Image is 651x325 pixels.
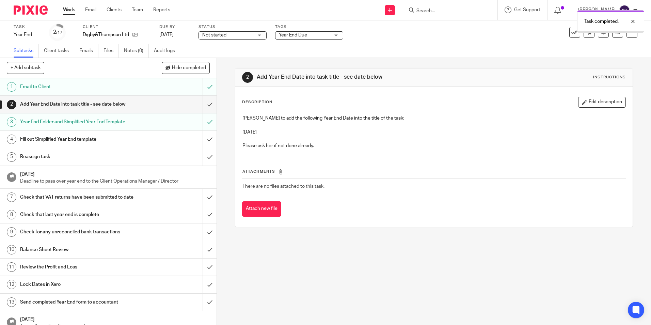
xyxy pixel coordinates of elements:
a: Clients [107,6,122,13]
p: Deadline to pass over year end to the Client Operations Manager / Director [20,178,210,185]
div: 2 [242,72,253,83]
div: 5 [7,152,16,162]
a: Emails [79,44,98,58]
span: Not started [202,33,226,37]
span: Year End Due [279,33,307,37]
img: svg%3E [619,5,630,16]
a: Work [63,6,75,13]
label: Task [14,24,41,30]
div: 9 [7,227,16,237]
h1: Add Year End Date into task title - see date below [20,99,137,109]
h1: Check for any unreconciled bank transactions [20,227,137,237]
a: Team [132,6,143,13]
button: + Add subtask [7,62,44,74]
div: 8 [7,210,16,219]
p: [DATE] [242,129,625,136]
div: Year End [14,31,41,38]
h1: Reassign task [20,152,137,162]
span: [DATE] [159,32,174,37]
span: Hide completed [172,65,206,71]
label: Status [199,24,267,30]
button: Hide completed [162,62,210,74]
p: [PERSON_NAME] to add the following Year End Date into the title of the task: [242,115,625,122]
a: Notes (0) [124,44,149,58]
h1: Check that VAT returns have been submitted to date [20,192,137,202]
h1: Year End Folder and Simplified Year End Template [20,117,137,127]
div: 11 [7,262,16,272]
p: Digby&Thompson Ltd [83,31,129,38]
h1: Balance Sheet Review [20,245,137,255]
h1: Add Year End Date into task title - see date below [257,74,448,81]
div: 10 [7,245,16,254]
div: Instructions [593,75,626,80]
h1: Fill out Simplified Year End template [20,134,137,144]
p: Task completed. [584,18,619,25]
label: Client [83,24,151,30]
div: 1 [7,82,16,92]
p: Description [242,99,272,105]
img: Pixie [14,5,48,15]
a: Audit logs [154,44,180,58]
h1: [DATE] [20,169,210,178]
a: Files [104,44,119,58]
div: 2 [53,28,62,36]
label: Due by [159,24,190,30]
span: Attachments [242,170,275,173]
h1: Email to Client [20,82,137,92]
h1: Send completed Year End form to accountant [20,297,137,307]
a: Client tasks [44,44,74,58]
div: 2 [7,100,16,109]
button: Attach new file [242,201,281,217]
h1: Check that last year end is complete [20,210,137,220]
div: 3 [7,117,16,127]
div: 13 [7,297,16,307]
h1: Lock Dates in Xero [20,279,137,290]
div: 12 [7,280,16,289]
div: 7 [7,192,16,202]
a: Reports [153,6,170,13]
h1: Review the Profit and Loss [20,262,137,272]
a: Email [85,6,96,13]
label: Tags [275,24,343,30]
a: Subtasks [14,44,39,58]
p: Please ask her if not done already. [242,142,625,149]
span: There are no files attached to this task. [242,184,324,189]
button: Edit description [578,97,626,108]
div: 4 [7,135,16,144]
h1: [DATE] [20,314,210,323]
small: /17 [56,31,62,34]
